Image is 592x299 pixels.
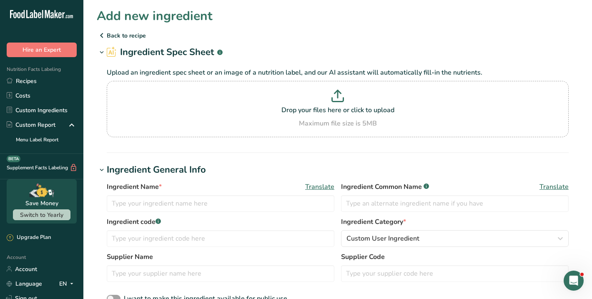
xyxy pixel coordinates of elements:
[341,230,569,247] button: Custom User Ingredient
[20,211,63,219] span: Switch to Yearly
[25,199,58,208] div: Save Money
[7,156,20,162] div: BETA
[107,68,569,78] p: Upload an ingredient spec sheet or an image of a nutrition label, and our AI assistant will autom...
[107,252,334,262] label: Supplier Name
[7,43,77,57] button: Hire an Expert
[341,217,569,227] label: Ingredient Category
[107,265,334,282] input: Type your supplier name here
[59,279,77,289] div: EN
[107,230,334,247] input: Type your ingredient code here
[305,182,334,192] span: Translate
[341,265,569,282] input: Type your supplier code here
[7,234,51,242] div: Upgrade Plan
[107,217,334,227] label: Ingredient code
[97,7,213,25] h1: Add new ingredient
[564,271,584,291] iframe: Intercom live chat
[341,182,429,192] span: Ingredient Common Name
[107,45,223,59] h2: Ingredient Spec Sheet
[109,105,567,115] p: Drop your files here or click to upload
[539,182,569,192] span: Translate
[7,276,42,291] a: Language
[7,121,55,129] div: Custom Report
[107,195,334,212] input: Type your ingredient name here
[13,209,70,220] button: Switch to Yearly
[346,234,419,244] span: Custom User Ingredient
[97,30,579,40] p: Back to recipe
[107,163,206,177] div: Ingredient General Info
[341,195,569,212] input: Type an alternate ingredient name if you have
[107,182,162,192] span: Ingredient Name
[341,252,569,262] label: Supplier Code
[109,118,567,128] div: Maximum file size is 5MB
